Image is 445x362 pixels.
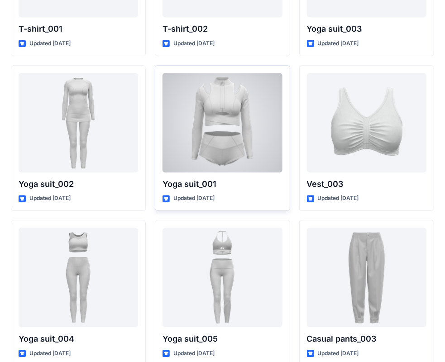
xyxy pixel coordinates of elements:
[173,39,215,48] p: Updated [DATE]
[307,23,426,35] p: Yoga suit_003
[29,39,71,48] p: Updated [DATE]
[29,194,71,203] p: Updated [DATE]
[19,178,138,191] p: Yoga suit_002
[19,228,138,327] a: Yoga suit_004
[318,194,359,203] p: Updated [DATE]
[307,228,426,327] a: Casual pants_003
[163,23,282,35] p: T-shirt_002
[163,178,282,191] p: Yoga suit_001
[163,333,282,345] p: Yoga suit_005
[318,349,359,358] p: Updated [DATE]
[19,333,138,345] p: Yoga suit_004
[318,39,359,48] p: Updated [DATE]
[19,73,138,172] a: Yoga suit_002
[163,73,282,172] a: Yoga suit_001
[173,194,215,203] p: Updated [DATE]
[307,333,426,345] p: Casual pants_003
[19,23,138,35] p: T-shirt_001
[173,349,215,358] p: Updated [DATE]
[307,73,426,172] a: Vest_003
[163,228,282,327] a: Yoga suit_005
[29,349,71,358] p: Updated [DATE]
[307,178,426,191] p: Vest_003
